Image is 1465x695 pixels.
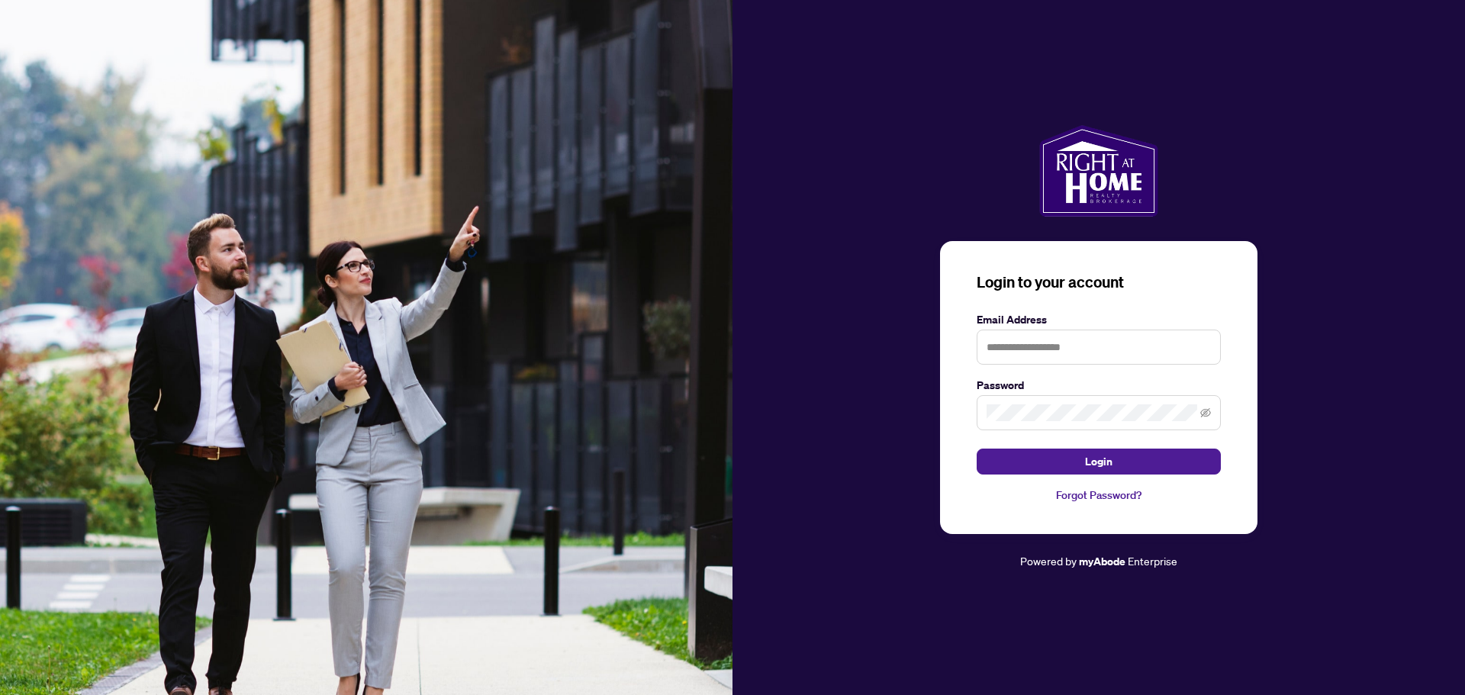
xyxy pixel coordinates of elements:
label: Password [977,377,1221,394]
span: eye-invisible [1200,407,1211,418]
h3: Login to your account [977,272,1221,293]
a: Forgot Password? [977,487,1221,504]
span: Enterprise [1128,554,1177,568]
img: ma-logo [1039,125,1158,217]
span: Powered by [1020,554,1077,568]
a: myAbode [1079,553,1125,570]
label: Email Address [977,311,1221,328]
span: Login [1085,449,1112,474]
button: Login [977,449,1221,475]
